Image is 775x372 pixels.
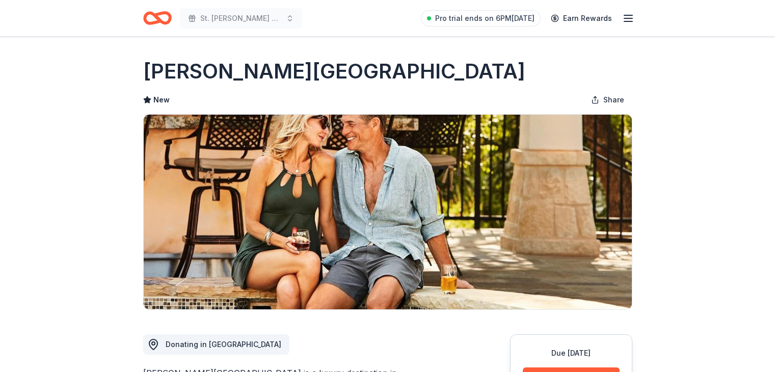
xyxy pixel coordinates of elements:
h1: [PERSON_NAME][GEOGRAPHIC_DATA] [143,57,525,86]
div: Due [DATE] [523,347,620,359]
a: Home [143,6,172,30]
span: Donating in [GEOGRAPHIC_DATA] [166,340,281,349]
img: Image for La Cantera Resort & Spa [144,115,632,309]
a: Earn Rewards [545,9,618,28]
a: Pro trial ends on 6PM[DATE] [421,10,541,26]
button: Share [583,90,632,110]
span: St. [PERSON_NAME] School Gala: A Night in [GEOGRAPHIC_DATA] [200,12,282,24]
span: New [153,94,170,106]
button: St. [PERSON_NAME] School Gala: A Night in [GEOGRAPHIC_DATA] [180,8,302,29]
span: Share [603,94,624,106]
span: Pro trial ends on 6PM[DATE] [435,12,535,24]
